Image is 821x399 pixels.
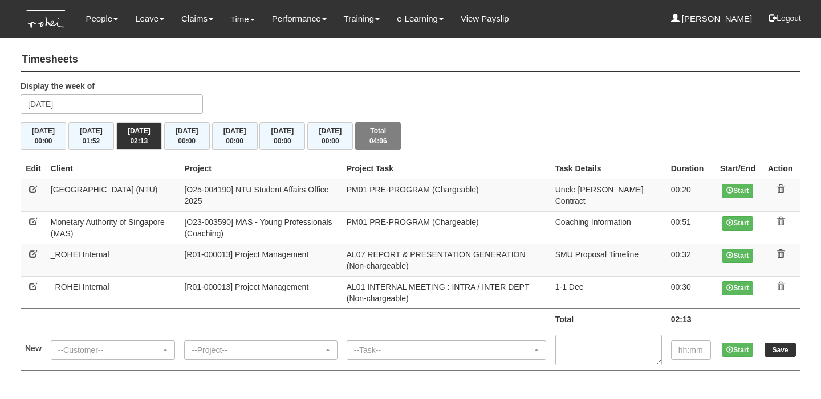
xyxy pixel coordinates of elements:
td: AL01 INTERNAL MEETING : INTRA / INTER DEPT (Non-chargeable) [342,276,551,308]
td: Uncle [PERSON_NAME] Contract [551,179,666,211]
button: --Project-- [184,340,337,360]
th: Task Details [551,158,666,179]
td: [O25-004190] NTU Student Affairs Office 2025 [180,179,342,211]
a: Leave [135,6,164,32]
button: [DATE]01:52 [68,122,114,150]
span: 04:06 [369,137,387,145]
td: [R01-000013] Project Management [180,276,342,308]
td: [O23-003590] MAS - Young Professionals (Coaching) [180,211,342,244]
th: Action [760,158,800,179]
button: Logout [761,5,809,32]
td: 00:20 [666,179,716,211]
button: Start [722,281,753,295]
a: Training [344,6,380,32]
span: 02:13 [130,137,148,145]
button: Start [722,343,753,357]
button: [DATE]00:00 [307,122,353,150]
td: [R01-000013] Project Management [180,244,342,276]
th: Edit [21,158,46,179]
td: AL07 REPORT & PRESENTATION GENERATION (Non-chargeable) [342,244,551,276]
div: --Customer-- [58,344,161,356]
th: Project Task [342,158,551,179]
iframe: chat widget [773,353,810,388]
td: _ROHEI Internal [46,244,180,276]
button: Total04:06 [355,122,401,150]
button: --Task-- [347,340,546,360]
button: [DATE]00:00 [259,122,305,150]
span: 00:00 [35,137,52,145]
input: hh:mm [671,340,711,360]
label: New [25,343,42,354]
td: 1-1 Dee [551,276,666,308]
a: [PERSON_NAME] [671,6,753,32]
td: SMU Proposal Timeline [551,244,666,276]
td: 00:51 [666,211,716,244]
a: People [86,6,118,32]
div: --Task-- [354,344,532,356]
a: Performance [272,6,327,32]
td: Monetary Authority of Singapore (MAS) [46,211,180,244]
th: Client [46,158,180,179]
a: Claims [181,6,213,32]
td: _ROHEI Internal [46,276,180,308]
input: Save [765,343,796,357]
span: 00:00 [178,137,196,145]
button: [DATE]00:00 [21,122,66,150]
td: 00:30 [666,276,716,308]
span: 01:52 [83,137,100,145]
td: 00:32 [666,244,716,276]
td: 02:13 [666,308,716,330]
b: Total [555,315,574,324]
th: Duration [666,158,716,179]
h4: Timesheets [21,48,800,72]
td: [GEOGRAPHIC_DATA] (NTU) [46,179,180,211]
button: [DATE]02:13 [116,122,162,150]
button: Start [722,184,753,198]
a: View Payslip [461,6,509,32]
th: Project [180,158,342,179]
button: [DATE]00:00 [212,122,258,150]
div: Timesheet Week Summary [21,122,800,150]
td: PM01 PRE-PROGRAM (Chargeable) [342,179,551,211]
button: Start [722,216,753,231]
button: [DATE]00:00 [164,122,210,150]
button: --Customer-- [51,340,176,360]
th: Start/End [716,158,760,179]
td: PM01 PRE-PROGRAM (Chargeable) [342,211,551,244]
td: Coaching Information [551,211,666,244]
a: e-Learning [397,6,444,32]
span: 00:00 [274,137,291,145]
label: Display the week of [21,80,95,92]
div: --Project-- [192,344,323,356]
span: 00:00 [226,137,243,145]
button: Start [722,249,753,263]
span: 00:00 [322,137,339,145]
a: Time [230,6,255,32]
